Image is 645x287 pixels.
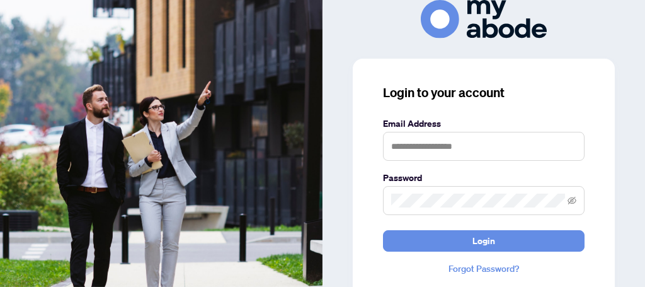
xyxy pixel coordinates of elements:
button: Login [383,230,585,252]
span: Login [472,231,495,251]
h3: Login to your account [383,84,585,102]
span: eye-invisible [568,196,576,205]
a: Forgot Password? [383,262,585,276]
label: Email Address [383,117,585,131]
label: Password [383,171,585,185]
